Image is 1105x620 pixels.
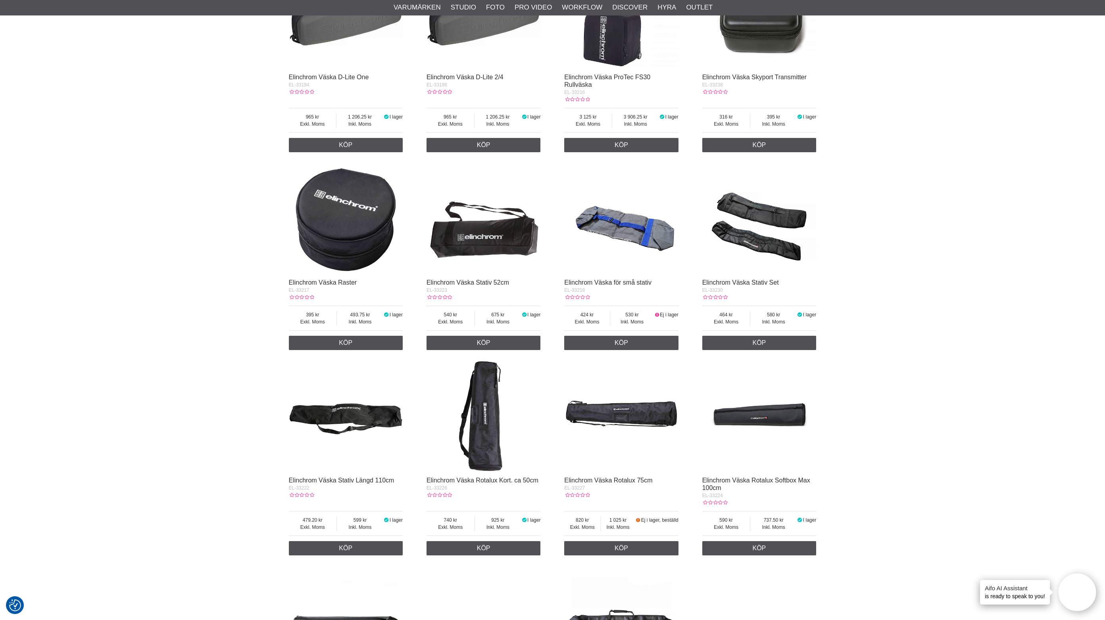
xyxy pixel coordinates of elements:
span: 316 [702,113,750,121]
span: Exkl. Moms [427,318,475,325]
a: Elinchrom Väska Skyport Transmitter [702,74,807,80]
i: I lager [383,517,390,523]
a: Elinchrom Väska Stativ 52cm [427,279,509,286]
span: 675 [475,311,521,318]
span: 493.75 [337,311,383,318]
a: Elinchrom Väska D-Lite One [289,74,369,80]
span: Inkl. Moms [750,121,797,128]
div: Kundbetyg: 0 [702,294,728,301]
span: Exkl. Moms [427,121,474,128]
a: Elinchrom Väska Rotalux 75cm [564,477,652,484]
button: Samtyckesinställningar [9,598,21,612]
span: Inkl. Moms [750,524,797,531]
span: EL-33224 [702,493,723,498]
span: I lager [527,312,540,318]
span: I lager [803,312,816,318]
a: Köp [289,541,403,555]
a: Elinchrom Väska för små stativ [564,279,651,286]
span: 1 206.25 [475,113,521,121]
a: Köp [289,336,403,350]
i: I lager [383,114,390,120]
i: Beställd [635,517,641,523]
a: Elinchrom Väska Rotalux Kort. ca 50cm [427,477,538,484]
span: EL-33222 [289,485,309,491]
span: Exkl. Moms [427,524,475,531]
span: EL-33238 [702,82,723,88]
span: Inkl. Moms [750,318,797,325]
span: 737.50 [750,517,797,524]
a: Elinchrom Väska Stativ Längd 110cm [289,477,394,484]
img: Elinchrom Väska Stativ Set [702,160,817,274]
span: EL-33198 [427,82,447,88]
span: Exkl. Moms [702,121,750,128]
i: I lager [521,114,527,120]
span: Inkl. Moms [337,318,383,325]
img: Elinchrom Väska Rotalux 75cm [564,358,678,472]
div: Kundbetyg: 0 [702,88,728,96]
span: Exkl. Moms [289,524,337,531]
span: I lager [803,114,816,120]
a: Elinchrom Väska Stativ Set [702,279,779,286]
img: Elinchrom Väska Stativ Längd 110cm [289,358,403,472]
i: Ej i lager [654,312,660,318]
a: Elinchrom Väska ProTec FS30 Rullväska [564,74,650,88]
a: Studio [451,2,476,13]
a: Discover [612,2,648,13]
span: Inkl. Moms [475,318,521,325]
i: I lager [521,312,527,318]
a: Köp [702,541,817,555]
span: Inkl. Moms [610,318,654,325]
span: I lager [527,517,540,523]
div: Kundbetyg: 0 [702,499,728,506]
div: Kundbetyg: 0 [289,492,314,499]
span: 3 906.25 [612,113,659,121]
span: 1 025 [601,517,635,524]
div: Kundbetyg: 0 [564,96,590,103]
i: I lager [797,114,803,120]
span: Exkl. Moms [289,318,337,325]
a: Hyra [657,2,676,13]
a: Köp [564,541,678,555]
span: 464 [702,311,750,318]
img: Elinchrom Väska Stativ 52cm [427,160,541,274]
span: EL-33223 [427,287,447,293]
span: Inkl. Moms [475,121,521,128]
i: I lager [659,114,665,120]
span: I lager [390,114,403,120]
span: Ej i lager, beställd [641,517,678,523]
span: Inkl. Moms [612,121,659,128]
a: Elinchrom Väska D-Lite 2/4 [427,74,503,80]
span: Exkl. Moms [564,318,610,325]
div: is ready to speak to you! [980,580,1050,605]
i: I lager [797,517,803,523]
span: EL-33217 [289,287,309,293]
i: I lager [797,312,803,318]
a: Köp [427,138,541,152]
img: Elinchrom Väska Rotalux Kort. ca 50cm [427,358,541,472]
a: Outlet [686,2,713,13]
span: 395 [750,113,797,121]
a: Köp [427,336,541,350]
img: Revisit consent button [9,599,21,611]
span: Inkl. Moms [336,121,383,128]
span: Inkl. Moms [337,524,383,531]
img: Elinchrom Väska Raster [289,160,403,274]
span: Inkl. Moms [475,524,521,531]
span: Exkl. Moms [564,524,600,531]
div: Kundbetyg: 0 [564,492,590,499]
span: EL-33194 [289,82,309,88]
i: I lager [521,517,527,523]
span: EL-33227 [564,485,585,491]
span: 590 [702,517,750,524]
i: I lager [383,312,390,318]
div: Kundbetyg: 0 [427,294,452,301]
span: Exkl. Moms [289,121,336,128]
span: 424 [564,311,610,318]
span: 820 [564,517,600,524]
span: 740 [427,517,475,524]
a: Köp [702,138,817,152]
span: Exkl. Moms [564,121,612,128]
a: Pro Video [515,2,552,13]
h4: Aifo AI Assistant [985,584,1045,592]
a: Elinchrom Väska Rotalux Softbox Max 100cm [702,477,810,491]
